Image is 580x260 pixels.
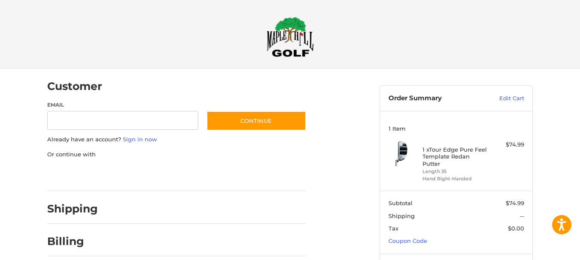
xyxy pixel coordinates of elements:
[508,225,524,232] span: $0.00
[389,94,481,103] h3: Order Summary
[389,225,398,232] span: Tax
[481,94,524,103] a: Edit Cart
[422,168,488,175] li: Length 35
[389,212,415,219] span: Shipping
[520,212,524,219] span: --
[190,167,255,182] iframe: PayPal-venmo
[47,150,306,159] p: Or continue with
[45,167,109,182] iframe: PayPal-paypal
[422,175,488,182] li: Hand Right-Handed
[123,136,157,143] a: Sign in now
[509,237,580,260] iframe: Google Customer Reviews
[47,80,102,93] h2: Customer
[47,101,198,109] label: Email
[422,146,488,167] h4: 1 x Tour Edge Pure Feel Template Redan Putter
[206,111,306,131] button: Continue
[267,17,314,57] img: Maple Hill Golf
[506,200,524,206] span: $74.99
[490,140,524,149] div: $74.99
[47,135,306,144] p: Already have an account?
[389,200,413,206] span: Subtotal
[389,237,427,244] a: Coupon Code
[47,202,98,215] h2: Shipping
[47,235,97,248] h2: Billing
[389,125,524,132] h3: 1 Item
[117,167,182,182] iframe: PayPal-paylater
